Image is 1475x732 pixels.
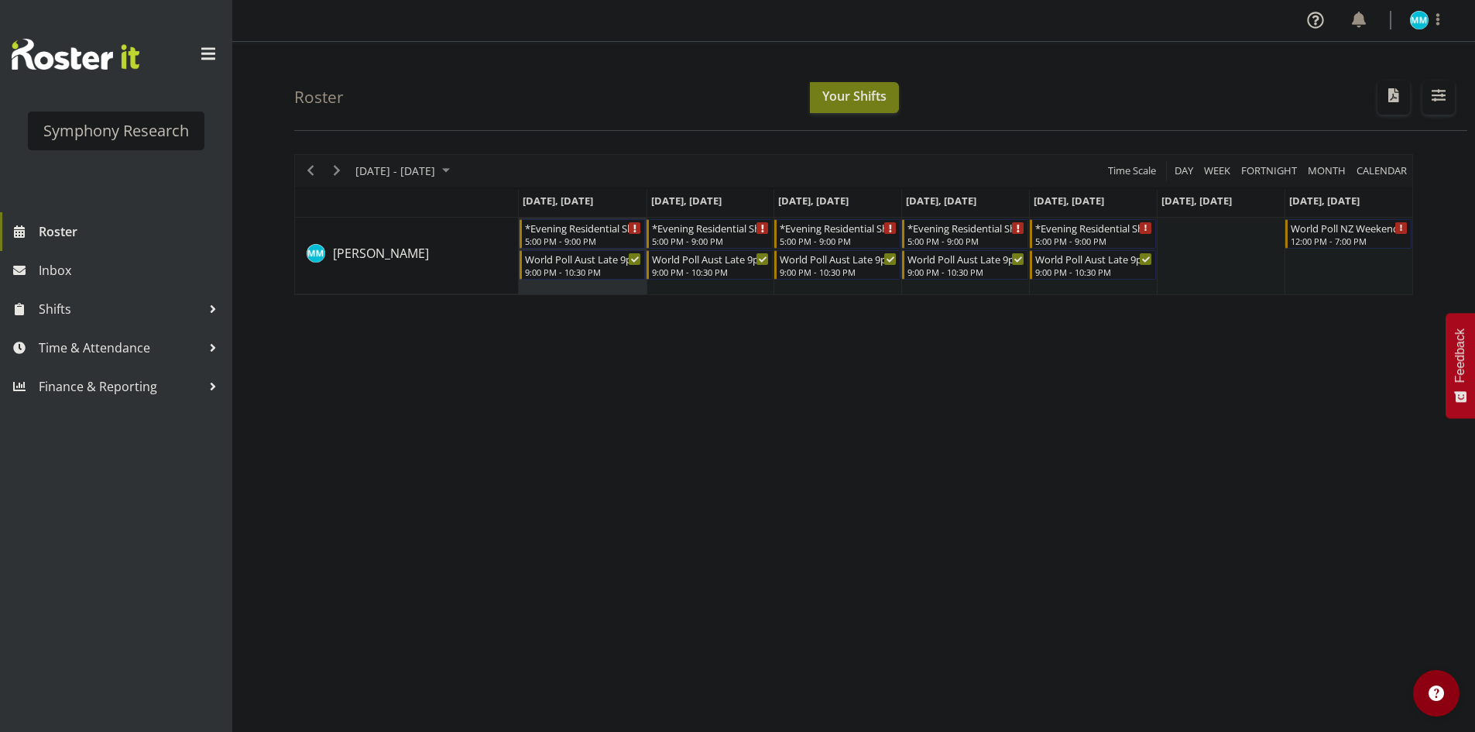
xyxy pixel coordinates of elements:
div: Murphy Mulholland"s event - *Evening Residential Shift 5-9pm Begin From Thursday, September 25, 2... [902,219,1028,249]
div: Murphy Mulholland"s event - World Poll Aust Late 9p~10:30p Begin From Monday, September 22, 2025 ... [520,250,646,280]
button: Your Shifts [810,82,899,113]
div: *Evening Residential Shift 5-9pm [907,220,1024,235]
div: Murphy Mulholland"s event - World Poll NZ Weekends Begin From Sunday, September 28, 2025 at 12:00... [1285,219,1412,249]
div: 5:00 PM - 9:00 PM [652,235,769,247]
div: Murphy Mulholland"s event - *Evening Residential Shift 5-9pm Begin From Friday, September 26, 202... [1030,219,1156,249]
button: Filter Shifts [1422,81,1455,115]
img: murphy-mulholland11450.jpg [1410,11,1429,29]
button: Month [1354,161,1410,180]
div: 5:00 PM - 9:00 PM [907,235,1024,247]
div: 5:00 PM - 9:00 PM [525,235,642,247]
button: Feedback - Show survey [1446,313,1475,418]
div: next period [324,155,350,187]
div: World Poll Aust Late 9p~10:30p [780,251,897,266]
button: September 2025 [353,161,457,180]
span: Feedback [1453,328,1467,383]
div: World Poll Aust Late 9p~10:30p [907,251,1024,266]
div: Symphony Research [43,119,189,143]
span: Time Scale [1106,161,1158,180]
div: *Evening Residential Shift 5-9pm [652,220,769,235]
button: Timeline Week [1202,161,1233,180]
div: 9:00 PM - 10:30 PM [525,266,642,278]
div: *Evening Residential Shift 5-9pm [780,220,897,235]
td: Murphy Mulholland resource [295,218,519,294]
button: Time Scale [1106,161,1159,180]
div: 5:00 PM - 9:00 PM [780,235,897,247]
h4: Roster [294,88,344,106]
button: Next [327,161,348,180]
span: [DATE], [DATE] [906,194,976,208]
div: World Poll Aust Late 9p~10:30p [525,251,642,266]
div: 5:00 PM - 9:00 PM [1035,235,1152,247]
button: Timeline Month [1305,161,1349,180]
div: Murphy Mulholland"s event - World Poll Aust Late 9p~10:30p Begin From Thursday, September 25, 202... [902,250,1028,280]
div: Timeline Week of September 26, 2025 [294,154,1413,295]
div: Murphy Mulholland"s event - World Poll Aust Late 9p~10:30p Begin From Friday, September 26, 2025 ... [1030,250,1156,280]
span: [DATE], [DATE] [1289,194,1360,208]
div: previous period [297,155,324,187]
div: 12:00 PM - 7:00 PM [1291,235,1408,247]
span: Inbox [39,259,225,282]
div: 9:00 PM - 10:30 PM [652,266,769,278]
div: Murphy Mulholland"s event - *Evening Residential Shift 5-9pm Begin From Monday, September 22, 202... [520,219,646,249]
button: Previous [300,161,321,180]
span: Roster [39,220,225,243]
span: [DATE], [DATE] [651,194,722,208]
span: Shifts [39,297,201,321]
img: help-xxl-2.png [1429,686,1444,701]
table: Timeline Week of September 26, 2025 [519,218,1412,294]
div: 9:00 PM - 10:30 PM [780,266,897,278]
div: World Poll Aust Late 9p~10:30p [1035,251,1152,266]
span: Fortnight [1240,161,1298,180]
div: 9:00 PM - 10:30 PM [1035,266,1152,278]
div: Murphy Mulholland"s event - World Poll Aust Late 9p~10:30p Begin From Wednesday, September 24, 20... [774,250,900,280]
div: World Poll Aust Late 9p~10:30p [652,251,769,266]
span: [DATE], [DATE] [1034,194,1104,208]
span: [DATE], [DATE] [778,194,849,208]
button: Timeline Day [1172,161,1196,180]
div: 9:00 PM - 10:30 PM [907,266,1024,278]
div: Murphy Mulholland"s event - *Evening Residential Shift 5-9pm Begin From Wednesday, September 24, ... [774,219,900,249]
div: *Evening Residential Shift 5-9pm [1035,220,1152,235]
span: Finance & Reporting [39,375,201,398]
div: September 22 - 28, 2025 [350,155,459,187]
span: Week [1202,161,1232,180]
div: Murphy Mulholland"s event - World Poll Aust Late 9p~10:30p Begin From Tuesday, September 23, 2025... [647,250,773,280]
span: [DATE] - [DATE] [354,161,437,180]
span: [DATE], [DATE] [523,194,593,208]
button: Fortnight [1239,161,1300,180]
div: World Poll NZ Weekends [1291,220,1408,235]
span: [PERSON_NAME] [333,245,429,262]
span: Your Shifts [822,88,887,105]
span: Day [1173,161,1195,180]
a: [PERSON_NAME] [333,244,429,263]
span: Time & Attendance [39,336,201,359]
span: calendar [1355,161,1408,180]
div: Murphy Mulholland"s event - *Evening Residential Shift 5-9pm Begin From Tuesday, September 23, 20... [647,219,773,249]
div: *Evening Residential Shift 5-9pm [525,220,642,235]
button: Download a PDF of the roster according to the set date range. [1377,81,1410,115]
img: Rosterit website logo [12,39,139,70]
span: [DATE], [DATE] [1161,194,1232,208]
span: Month [1306,161,1347,180]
